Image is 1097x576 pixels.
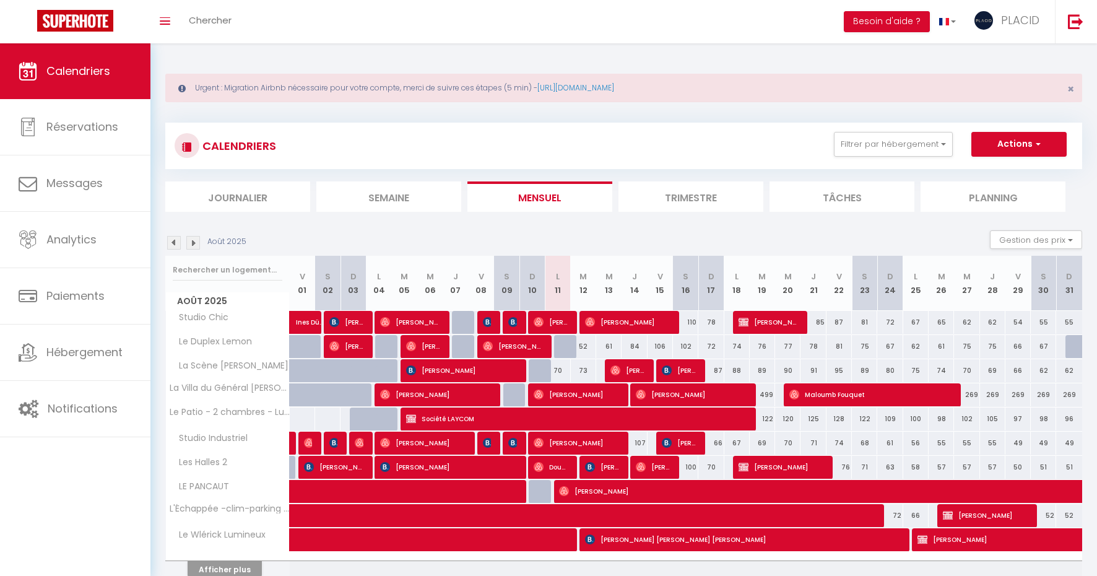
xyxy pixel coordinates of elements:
[534,310,568,334] span: [PERSON_NAME][GEOGRAPHIC_DATA]
[1041,271,1046,282] abbr: S
[340,256,366,311] th: 03
[1056,256,1082,311] th: 31
[698,456,724,479] div: 70
[1005,311,1031,334] div: 54
[1056,359,1082,382] div: 62
[877,432,903,455] div: 61
[877,256,903,311] th: 24
[290,256,315,311] th: 01
[698,359,724,382] div: 87
[954,456,979,479] div: 57
[173,259,282,281] input: Rechercher un logement...
[467,181,612,212] li: Mensuel
[199,132,276,160] h3: CALENDRIERS
[1005,383,1031,406] div: 269
[800,256,826,311] th: 21
[954,432,979,455] div: 55
[585,310,670,334] span: [PERSON_NAME]
[852,408,877,430] div: 122
[46,175,103,191] span: Messages
[1001,12,1039,28] span: PLACID
[852,335,877,358] div: 75
[1031,432,1056,455] div: 49
[862,271,867,282] abbr: S
[1005,432,1031,455] div: 49
[168,335,255,349] span: Le Duplex Lemon
[844,11,930,32] button: Besoin d'aide ?
[775,256,800,311] th: 20
[929,256,954,311] th: 26
[1067,84,1074,95] button: Close
[673,335,698,358] div: 102
[406,359,516,382] span: [PERSON_NAME]
[724,359,750,382] div: 88
[980,432,1005,455] div: 55
[800,408,826,430] div: 125
[980,311,1005,334] div: 62
[401,271,408,282] abbr: M
[296,304,324,328] span: Ines Dünninghaus
[673,256,698,311] th: 16
[648,335,673,358] div: 106
[980,383,1005,406] div: 269
[1015,271,1021,282] abbr: V
[980,408,1005,430] div: 105
[585,455,619,479] span: [PERSON_NAME]
[750,408,775,430] div: 122
[392,256,417,311] th: 05
[350,271,357,282] abbr: D
[852,311,877,334] div: 81
[903,408,929,430] div: 100
[483,334,542,358] span: [PERSON_NAME]
[887,271,893,282] abbr: D
[929,432,954,455] div: 55
[980,335,1005,358] div: 75
[739,455,823,479] span: [PERSON_NAME]
[724,432,750,455] div: 67
[366,256,391,311] th: 04
[673,311,698,334] div: 110
[921,181,1065,212] li: Planning
[508,431,517,455] span: [PERSON_NAME]
[708,271,714,282] abbr: D
[1031,335,1056,358] div: 67
[852,256,877,311] th: 23
[168,456,230,469] span: Les Halles 2
[929,456,954,479] div: 57
[903,335,929,358] div: 62
[504,271,509,282] abbr: S
[579,271,587,282] abbr: M
[662,431,696,455] span: [PERSON_NAME]
[168,359,292,373] span: La Scène [PERSON_NAME]
[545,256,570,311] th: 11
[775,408,800,430] div: 120
[316,181,461,212] li: Semaine
[1031,456,1056,479] div: 51
[811,271,816,282] abbr: J
[304,431,313,455] span: [PERSON_NAME]
[954,256,979,311] th: 27
[469,256,494,311] th: 08
[963,271,971,282] abbr: M
[636,455,670,479] span: [PERSON_NAME]
[605,271,613,282] abbr: M
[1005,408,1031,430] div: 97
[943,504,1028,527] span: [PERSON_NAME]
[954,311,979,334] div: 62
[534,455,568,479] span: Doussouba Diakhate
[1031,383,1056,406] div: 269
[380,383,490,406] span: [PERSON_NAME]
[571,335,596,358] div: 52
[380,310,440,334] span: [PERSON_NAME] [PERSON_NAME]
[406,407,745,430] span: Société LAYCOM
[877,456,903,479] div: 63
[980,456,1005,479] div: 57
[571,359,596,382] div: 73
[914,271,917,282] abbr: L
[1068,14,1083,29] img: logout
[46,288,105,303] span: Paiements
[207,236,246,248] p: Août 2025
[698,311,724,334] div: 78
[903,311,929,334] div: 67
[355,431,363,455] span: [PERSON_NAME]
